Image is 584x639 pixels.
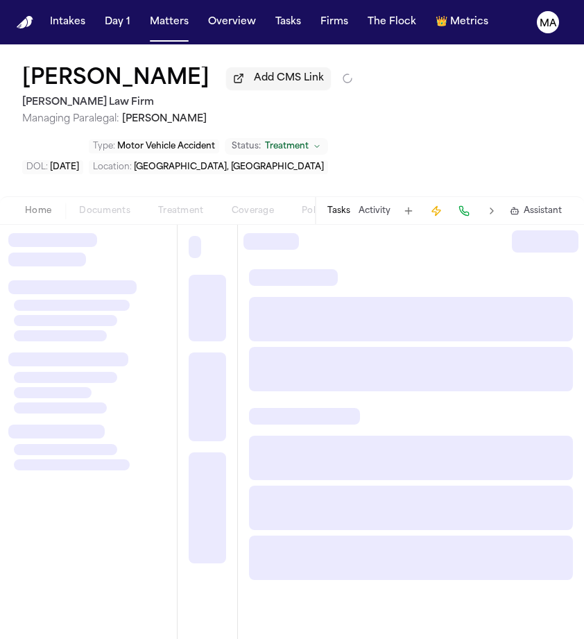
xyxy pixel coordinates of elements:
button: Add CMS Link [226,67,331,90]
button: Edit DOL: 2025-06-13 [22,160,83,174]
button: Overview [203,10,261,35]
span: Assistant [524,205,562,216]
span: Type : [93,142,115,151]
button: Change status from Treatment [225,138,328,155]
span: Status: [232,141,261,152]
h1: [PERSON_NAME] [22,67,209,92]
button: Tasks [327,205,350,216]
button: Activity [359,205,390,216]
button: crownMetrics [430,10,494,35]
text: MA [540,19,557,28]
button: Edit Type: Motor Vehicle Accident [89,139,219,153]
span: Motor Vehicle Accident [117,142,215,151]
button: Intakes [44,10,91,35]
span: Location : [93,163,132,171]
button: Firms [315,10,354,35]
button: Create Immediate Task [427,201,446,221]
button: The Flock [362,10,422,35]
button: Tasks [270,10,307,35]
span: Managing Paralegal: [22,114,119,124]
button: Edit Location: New Braunfels, TX [89,160,328,174]
button: Day 1 [99,10,136,35]
button: Matters [144,10,194,35]
button: Make a Call [454,201,474,221]
button: Add Task [399,201,418,221]
h2: [PERSON_NAME] Law Firm [22,94,353,111]
span: [PERSON_NAME] [122,114,207,124]
span: Add CMS Link [254,71,324,85]
img: Finch Logo [17,16,33,29]
a: Home [17,16,33,29]
button: Edit matter name [22,67,209,92]
button: Assistant [510,205,562,216]
span: Treatment [265,141,309,152]
span: DOL : [26,163,48,171]
span: crown [436,15,447,29]
span: [DATE] [50,163,79,171]
span: [GEOGRAPHIC_DATA], [GEOGRAPHIC_DATA] [134,163,324,171]
span: Metrics [450,15,488,29]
